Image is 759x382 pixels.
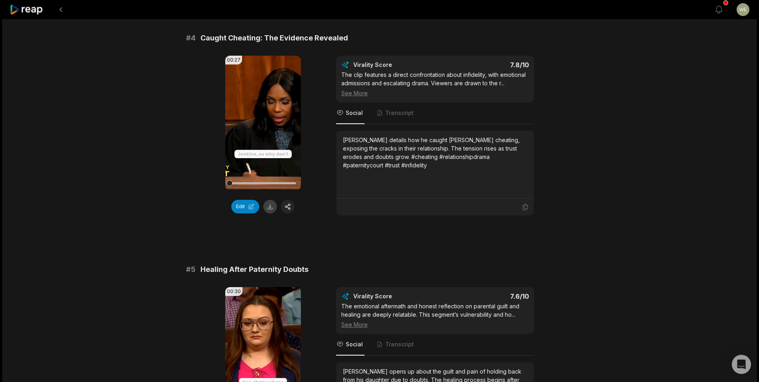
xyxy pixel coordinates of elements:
[346,340,363,348] span: Social
[341,302,529,329] div: The emotional aftermath and honest reflection on parental guilt and healing are deeply relatable....
[343,136,527,169] div: [PERSON_NAME] details how he caught [PERSON_NAME] cheating, exposing the cracks in their relation...
[341,70,529,97] div: The clip features a direct confrontation about infidelity, with emotional admissions and escalati...
[443,61,529,69] div: 7.8 /10
[341,89,529,97] div: See More
[200,32,348,44] span: Caught Cheating: The Evidence Revealed
[200,264,308,275] span: Healing After Paternity Doubts
[346,109,363,117] span: Social
[225,56,301,190] video: Your browser does not support mp4 format.
[385,109,414,117] span: Transcript
[385,340,414,348] span: Transcript
[186,32,196,44] span: # 4
[186,264,196,275] span: # 5
[336,103,534,124] nav: Tabs
[353,61,439,69] div: Virality Score
[231,200,259,213] button: Edit
[443,292,529,300] div: 7.6 /10
[732,355,751,374] div: Open Intercom Messenger
[336,334,534,356] nav: Tabs
[341,320,529,329] div: See More
[353,292,439,300] div: Virality Score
